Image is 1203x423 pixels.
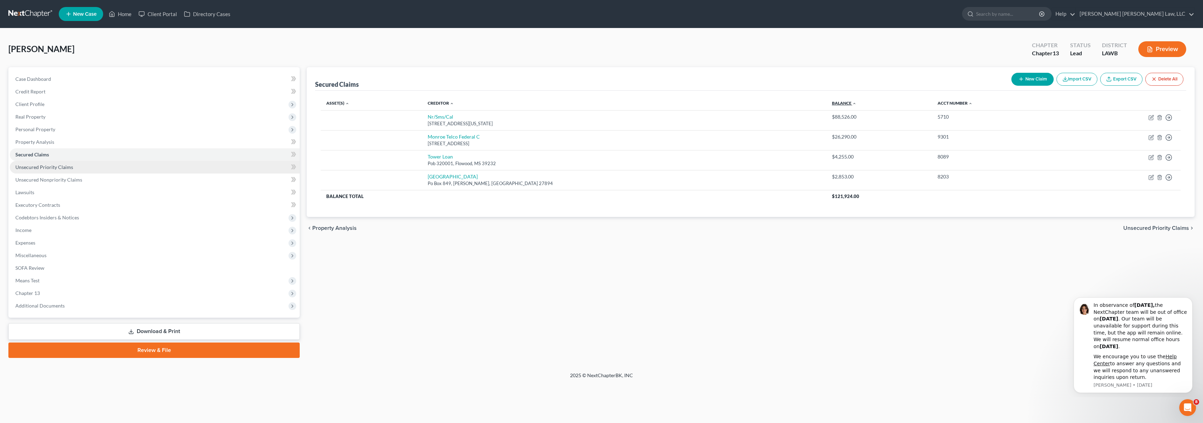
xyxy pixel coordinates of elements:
[1053,50,1059,56] span: 13
[1011,73,1054,86] button: New Claim
[15,126,55,132] span: Personal Property
[10,136,300,148] a: Property Analysis
[307,225,357,231] button: chevron_left Property Analysis
[15,151,49,157] span: Secured Claims
[1138,41,1186,57] button: Preview
[428,120,820,127] div: [STREET_ADDRESS][US_STATE]
[10,73,300,85] a: Case Dashboard
[8,343,300,358] a: Review & File
[832,173,926,180] div: $2,853.00
[938,113,1063,120] div: 5710
[832,133,926,140] div: $26,290.00
[15,214,79,220] span: Codebtors Insiders & Notices
[15,265,44,271] span: SOFA Review
[15,76,51,82] span: Case Dashboard
[15,114,45,120] span: Real Property
[1052,8,1075,20] a: Help
[428,114,453,120] a: Nr/Sms/Cal
[428,160,820,167] div: Pob 320001, Flowood, MS 39232
[315,80,359,89] div: Secured Claims
[180,8,234,20] a: Directory Cases
[938,133,1063,140] div: 9301
[15,202,60,208] span: Executory Contracts
[15,164,73,170] span: Unsecured Priority Claims
[938,100,973,106] a: Acct Number expand_less
[1032,49,1059,57] div: Chapter
[1070,41,1091,49] div: Status
[15,252,47,258] span: Miscellaneous
[1189,225,1195,231] i: chevron_right
[10,161,300,174] a: Unsecured Priority Claims
[428,140,820,147] div: [STREET_ADDRESS]
[15,139,54,145] span: Property Analysis
[1194,399,1199,405] span: 8
[852,101,856,106] i: expand_less
[1063,291,1203,397] iframe: Intercom notifications message
[10,186,300,199] a: Lawsuits
[1100,73,1143,86] a: Export CSV
[15,290,40,296] span: Chapter 13
[135,8,180,20] a: Client Portal
[1056,73,1097,86] button: Import CSV
[10,262,300,274] a: SOFA Review
[968,101,973,106] i: expand_less
[8,323,300,340] a: Download & Print
[15,277,40,283] span: Means Test
[1102,49,1127,57] div: LAWB
[428,134,480,140] a: Monroe Telco Federal C
[15,227,31,233] span: Income
[428,154,453,160] a: Tower Loan
[938,153,1063,160] div: 8089
[312,225,357,231] span: Property Analysis
[976,7,1040,20] input: Search by name...
[15,89,45,94] span: Credit Report
[105,8,135,20] a: Home
[938,173,1063,180] div: 8203
[15,177,82,183] span: Unsecured Nonpriority Claims
[15,303,65,309] span: Additional Documents
[402,372,801,385] div: 2025 © NextChapterBK, INC
[1102,41,1127,49] div: District
[832,153,926,160] div: $4,255.00
[15,189,34,195] span: Lawsuits
[1145,73,1183,86] button: Delete All
[1032,41,1059,49] div: Chapter
[1070,49,1091,57] div: Lead
[832,100,856,106] a: Balance expand_less
[832,113,926,120] div: $88,526.00
[15,101,44,107] span: Client Profile
[1123,225,1189,231] span: Unsecured Priority Claims
[345,101,349,106] i: expand_less
[73,12,97,17] span: New Case
[1179,399,1196,416] iframe: Intercom live chat
[428,180,820,187] div: Po Box 849, [PERSON_NAME], [GEOGRAPHIC_DATA] 27894
[832,193,859,199] span: $121,924.00
[428,174,478,179] a: [GEOGRAPHIC_DATA]
[10,199,300,211] a: Executory Contracts
[1123,225,1195,231] button: Unsecured Priority Claims chevron_right
[321,190,826,203] th: Balance Total
[10,174,300,186] a: Unsecured Nonpriority Claims
[8,44,74,54] span: [PERSON_NAME]
[326,100,349,106] a: Asset(s) expand_less
[10,85,300,98] a: Credit Report
[1076,8,1194,20] a: [PERSON_NAME] [PERSON_NAME] Law, LLC
[450,101,454,106] i: expand_less
[10,148,300,161] a: Secured Claims
[307,225,312,231] i: chevron_left
[15,240,35,246] span: Expenses
[428,100,454,106] a: Creditor expand_less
